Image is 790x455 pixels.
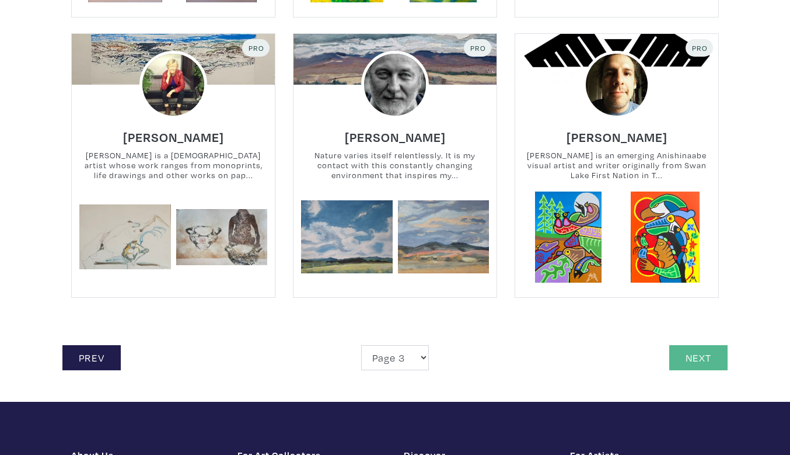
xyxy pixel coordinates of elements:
img: phpThumb.php [361,51,429,119]
small: Nature varies itself relentlessly. It is my contact with this constantly changing environment tha... [293,150,497,181]
span: Pro [247,43,264,53]
span: Pro [691,43,708,53]
a: Prev [62,345,121,370]
a: Next [669,345,728,370]
h6: [PERSON_NAME] [123,129,224,145]
small: [PERSON_NAME] is a [DEMOGRAPHIC_DATA] artist whose work ranges from monoprints, life drawings and... [72,150,275,181]
a: [PERSON_NAME] [345,126,446,140]
a: [PERSON_NAME] [123,126,224,140]
small: [PERSON_NAME] is an emerging Anishinaabe visual artist and writer originally from Swan Lake First... [515,150,718,181]
span: Pro [469,43,486,53]
img: phpThumb.php [583,51,651,119]
h6: [PERSON_NAME] [567,129,667,145]
h6: [PERSON_NAME] [345,129,446,145]
img: phpThumb.php [139,51,207,119]
a: [PERSON_NAME] [567,126,667,140]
